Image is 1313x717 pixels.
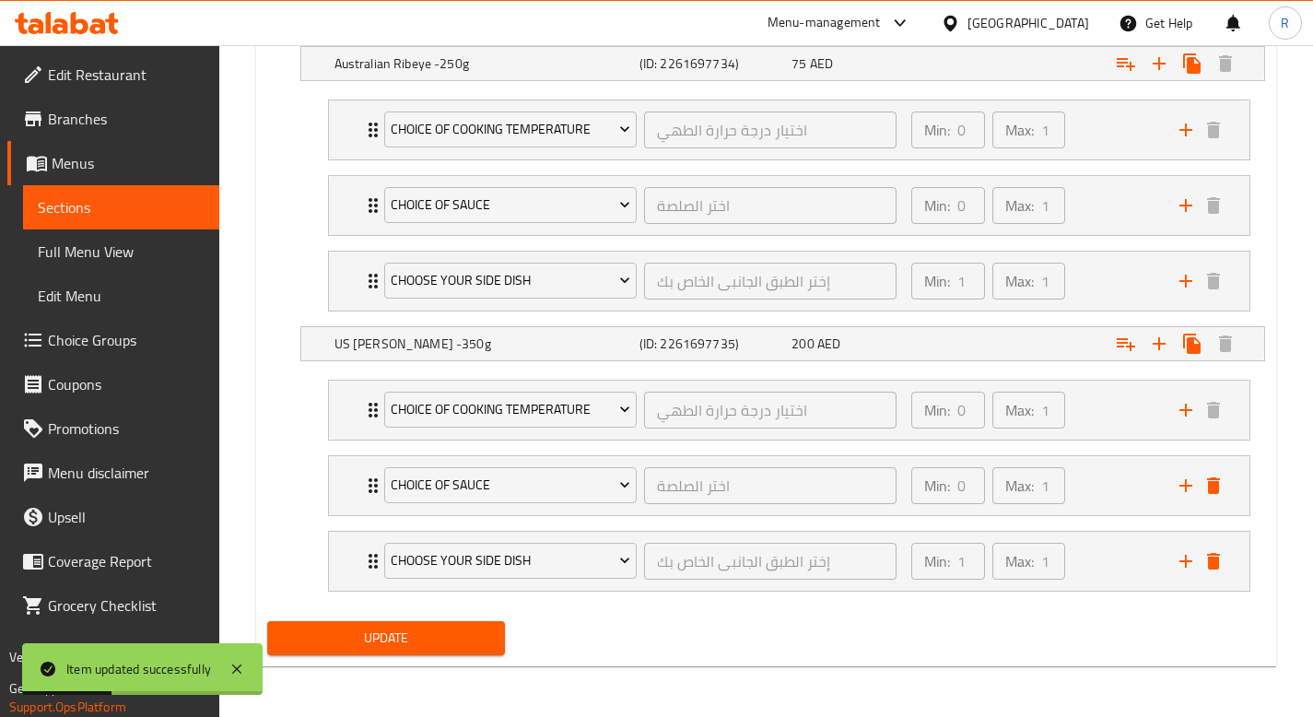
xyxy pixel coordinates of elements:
span: AED [817,332,840,356]
a: Coverage Report [7,539,219,583]
a: Choice Groups [7,318,219,362]
span: Edit Restaurant [48,64,205,86]
span: Promotions [48,417,205,440]
button: Add new choice [1143,327,1176,360]
div: Expand [329,456,1249,515]
li: Expand [313,523,1265,599]
span: R [1281,13,1289,33]
li: Expand [313,243,1265,319]
button: Choose your Side Dish [384,543,637,580]
p: Min: [924,119,950,141]
a: Menus [7,141,219,185]
span: Choice Of Sauce [391,194,630,217]
span: Grocery Checklist [48,594,205,617]
div: Expand [329,176,1249,235]
button: add [1172,192,1200,219]
p: Min: [924,194,950,217]
div: Expand [329,100,1249,159]
h5: (ID: 2261697735) [639,335,785,353]
button: add [1172,116,1200,144]
p: Max: [1005,119,1034,141]
a: Upsell [7,495,219,539]
span: AED [810,52,833,76]
span: 200 [791,332,814,356]
span: Choice of Cooking Temperature [391,118,630,141]
p: Min: [924,550,950,572]
h5: (ID: 2261697734) [639,54,785,73]
button: Choice of Cooking Temperature [384,112,637,148]
button: Update [267,621,506,655]
a: Promotions [7,406,219,451]
div: Expand [329,381,1249,440]
p: Min: [924,399,950,421]
span: Branches [48,108,205,130]
li: Expand [313,92,1265,168]
button: Choice of Cooking Temperature [384,392,637,429]
button: Add choice group [1109,47,1143,80]
a: Edit Restaurant [7,53,219,97]
li: Expand [313,372,1265,448]
a: Grocery Checklist [7,583,219,628]
a: Sections [23,185,219,229]
p: Max: [1005,475,1034,497]
h5: Australian Ribeye -250g [334,54,632,73]
span: Menus [52,152,205,174]
span: Get support on: [9,676,94,700]
span: Version: [9,645,54,669]
span: Choice Groups [48,329,205,351]
span: Menu disclaimer [48,462,205,484]
button: add [1172,547,1200,575]
h5: US [PERSON_NAME] -350g [334,335,632,353]
span: 75 [791,52,806,76]
button: delete [1200,472,1227,500]
button: add [1172,267,1200,295]
div: [GEOGRAPHIC_DATA] [967,13,1089,33]
span: Full Menu View [38,241,205,263]
button: Clone new choice [1176,327,1209,360]
button: Clone new choice [1176,47,1209,80]
p: Max: [1005,399,1034,421]
span: Coverage Report [48,550,205,572]
button: Add new choice [1143,47,1176,80]
button: Add choice group [1109,327,1143,360]
button: delete [1200,396,1227,424]
a: Full Menu View [23,229,219,274]
button: delete [1200,192,1227,219]
span: Choice Of Sauce [391,474,630,497]
button: delete [1200,547,1227,575]
a: Menu disclaimer [7,451,219,495]
div: Menu-management [768,12,881,34]
button: Choice Of Sauce [384,187,637,224]
a: Coupons [7,362,219,406]
li: Expand [313,168,1265,243]
p: Max: [1005,270,1034,292]
a: Edit Menu [23,274,219,318]
p: Max: [1005,550,1034,572]
button: Delete Australian Ribeye -250g [1209,47,1242,80]
span: Sections [38,196,205,218]
li: Expand [313,448,1265,523]
p: Min: [924,270,950,292]
div: Expand [329,252,1249,311]
a: Branches [7,97,219,141]
button: add [1172,472,1200,500]
div: Expand [301,327,1264,360]
span: Choose your Side Dish [391,269,630,292]
span: Coupons [48,373,205,395]
span: Edit Menu [38,285,205,307]
div: Expand [329,532,1249,591]
button: Choice Of Sauce [384,467,637,504]
button: add [1172,396,1200,424]
div: Expand [301,47,1264,80]
span: Choose your Side Dish [391,549,630,572]
span: Choice of Cooking Temperature [391,398,630,421]
span: Upsell [48,506,205,528]
button: delete [1200,116,1227,144]
button: Choose your Side Dish [384,263,637,300]
div: Item updated successfully [66,659,211,679]
span: Update [282,627,491,650]
p: Min: [924,475,950,497]
p: Max: [1005,194,1034,217]
button: Delete US Angus Ribeyem -350g [1209,327,1242,360]
button: delete [1200,267,1227,295]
